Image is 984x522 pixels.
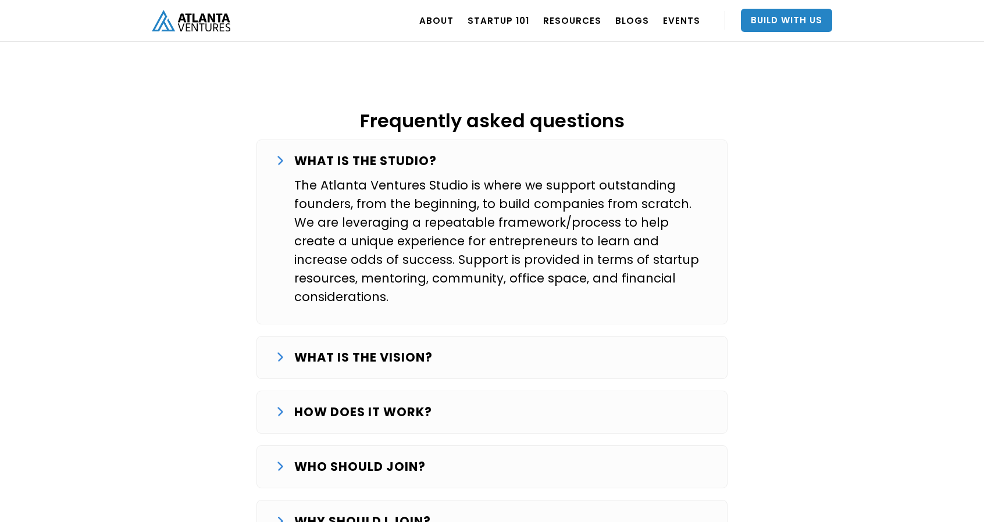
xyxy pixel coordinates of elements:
[543,4,601,37] a: RESOURCES
[294,152,437,170] p: WHAT IS THE STUDIO?
[741,9,832,32] a: Build With Us
[294,349,433,366] strong: WHAT IS THE VISION?
[278,353,283,362] img: arrow down
[5,14,34,23] span: Upgrade
[468,4,529,37] a: Startup 101
[278,156,283,166] img: arrow down
[419,4,454,37] a: ABOUT
[278,462,283,471] img: arrow down
[294,403,432,420] strong: HOW DOES IT WORK?
[615,4,649,37] a: BLOGS
[294,457,426,476] p: WHO SHOULD JOIN?
[278,407,283,417] img: arrow down
[663,4,700,37] a: EVENTS
[256,110,728,131] h2: Frequently asked questions
[294,176,708,306] p: The Atlanta Ventures Studio is where we support outstanding founders, from the beginning, to buil...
